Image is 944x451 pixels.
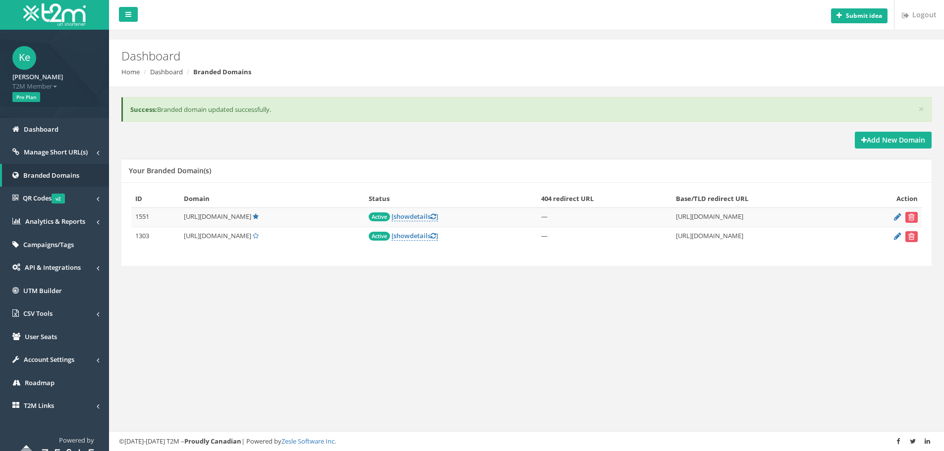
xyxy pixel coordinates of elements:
[831,8,888,23] button: Submit idea
[851,190,922,207] th: Action
[12,70,97,91] a: [PERSON_NAME] T2M Member
[23,3,86,26] img: T2M
[537,227,672,246] td: —
[129,167,211,174] h5: Your Branded Domain(s)
[193,67,251,76] strong: Branded Domains
[184,437,241,446] strong: Proudly Canadian
[253,231,259,240] a: Set Default
[25,378,55,387] span: Roadmap
[12,72,63,81] strong: [PERSON_NAME]
[537,207,672,227] td: —
[672,227,851,246] td: [URL][DOMAIN_NAME]
[537,190,672,207] th: 404 redirect URL
[253,212,259,221] a: Default
[861,135,925,145] strong: Add New Domain
[369,212,390,221] span: Active
[121,50,794,62] h2: Dashboard
[12,46,36,70] span: Ke
[672,207,851,227] td: [URL][DOMAIN_NAME]
[130,105,157,114] b: Success:
[393,231,410,240] span: show
[391,212,438,221] a: [showdetails]
[180,190,365,207] th: Domain
[23,240,74,249] span: Campaigns/Tags
[24,355,74,364] span: Account Settings
[369,232,390,241] span: Active
[25,217,85,226] span: Analytics & Reports
[184,231,251,240] span: [URL][DOMAIN_NAME]
[184,212,251,221] span: [URL][DOMAIN_NAME]
[150,67,183,76] a: Dashboard
[121,67,140,76] a: Home
[121,97,932,122] div: Branded domain updated successfully.
[846,11,882,20] b: Submit idea
[25,263,81,272] span: API & Integrations
[23,171,79,180] span: Branded Domains
[391,231,438,241] a: [showdetails]
[24,148,88,156] span: Manage Short URL(s)
[131,207,180,227] td: 1551
[672,190,851,207] th: Base/TLD redirect URL
[281,437,336,446] a: Zesle Software Inc.
[24,125,58,134] span: Dashboard
[23,286,62,295] span: UTM Builder
[365,190,537,207] th: Status
[918,104,924,114] button: ×
[131,190,180,207] th: ID
[12,82,97,91] span: T2M Member
[119,437,934,446] div: ©[DATE]-[DATE] T2M – | Powered by
[25,332,57,341] span: User Seats
[59,436,94,445] span: Powered by
[23,194,65,202] span: QR Codes
[24,401,54,410] span: T2M Links
[23,309,53,318] span: CSV Tools
[12,92,40,102] span: Pro Plan
[131,227,180,246] td: 1303
[393,212,410,221] span: show
[855,132,932,149] a: Add New Domain
[52,194,65,203] span: v2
